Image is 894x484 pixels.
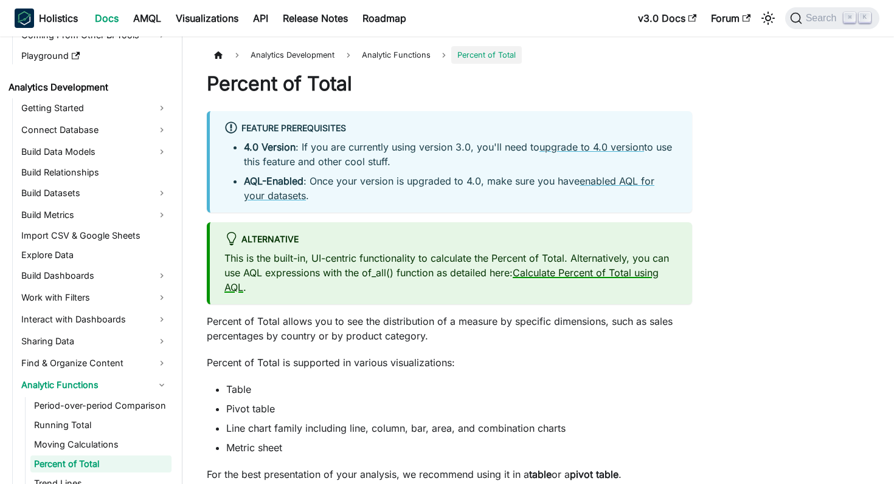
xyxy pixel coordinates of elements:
[30,436,172,453] a: Moving Calculations
[758,9,778,28] button: Switch between dark and light mode (currently light mode)
[631,9,704,28] a: v3.0 Docs
[18,332,172,351] a: Sharing Data
[168,9,246,28] a: Visualizations
[224,232,677,248] div: Alternative
[39,11,78,26] b: Holistics
[244,46,341,64] span: Analytics Development
[226,382,692,397] li: Table
[226,440,692,455] li: Metric sheet
[30,455,172,472] a: Percent of Total
[18,164,172,181] a: Build Relationships
[18,310,172,329] a: Interact with Dashboards
[18,288,172,307] a: Work with Filters
[18,183,172,203] a: Build Datasets
[244,175,654,202] a: enabled AQL for your datasets
[207,467,692,482] p: For the best presentation of your analysis, we recommend using it in a or a .
[18,142,172,162] a: Build Data Models
[18,353,172,373] a: Find & Organize Content
[88,9,126,28] a: Docs
[275,9,355,28] a: Release Notes
[224,251,677,295] p: This is the built-in, UI-centric functionality to calculate the Percent of Total. Alternatively, ...
[570,468,619,480] strong: pivot table
[207,46,230,64] a: Home page
[356,46,437,64] span: Analytic Functions
[15,9,78,28] a: HolisticsHolistics
[30,417,172,434] a: Running Total
[224,121,677,137] div: Feature Prerequisites
[207,46,692,64] nav: Breadcrumbs
[802,13,844,24] span: Search
[539,141,644,153] a: upgrade to 4.0 version
[18,247,172,264] a: Explore Data
[224,267,659,293] a: Calculate Percent of Total using AQL
[207,72,692,96] h1: Percent of Total
[244,175,303,187] strong: AQL-Enabled
[529,468,552,480] strong: table
[18,120,172,140] a: Connect Database
[30,397,172,414] a: Period-over-period Comparison
[18,205,172,225] a: Build Metrics
[844,12,856,23] kbd: ⌘
[246,9,275,28] a: API
[5,79,172,96] a: Analytics Development
[18,375,172,395] a: Analytic Functions
[244,140,677,169] li: : If you are currently using version 3.0, you'll need to to use this feature and other cool stuff.
[785,7,879,29] button: Search (Command+K)
[244,174,677,203] li: : Once your version is upgraded to 4.0, make sure you have .
[207,355,692,370] p: Percent of Total is supported in various visualizations:
[226,401,692,416] li: Pivot table
[18,47,172,64] a: Playground
[15,9,34,28] img: Holistics
[451,46,522,64] span: Percent of Total
[704,9,758,28] a: Forum
[18,266,172,285] a: Build Dashboards
[355,9,414,28] a: Roadmap
[244,141,296,153] strong: 4.0 Version
[226,421,692,435] li: Line chart family including line, column, bar, area, and combination charts
[207,314,692,343] p: Percent of Total allows you to see the distribution of a measure by specific dimensions, such as ...
[126,9,168,28] a: AMQL
[859,12,871,23] kbd: K
[18,227,172,244] a: Import CSV & Google Sheets
[18,98,172,118] a: Getting Started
